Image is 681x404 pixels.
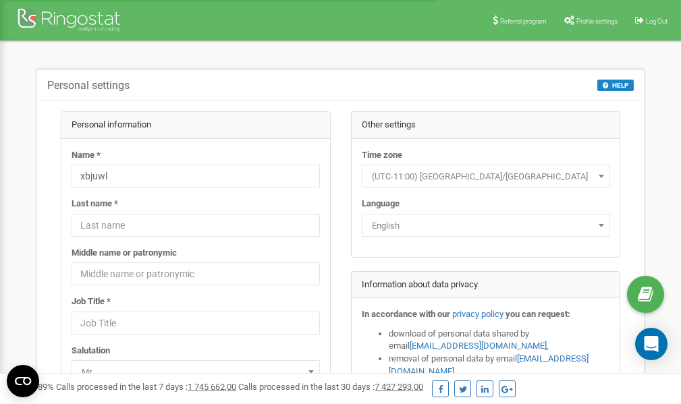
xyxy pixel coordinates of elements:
[635,328,668,360] div: Open Intercom Messenger
[7,365,39,397] button: Open CMP widget
[597,80,634,91] button: HELP
[389,328,610,353] li: download of personal data shared by email ,
[188,382,236,392] u: 1 745 662,00
[47,80,130,92] h5: Personal settings
[452,309,503,319] a: privacy policy
[76,363,315,382] span: Mr.
[72,295,111,308] label: Job Title *
[366,217,605,235] span: English
[646,18,668,25] span: Log Out
[375,382,423,392] u: 7 427 293,00
[352,112,620,139] div: Other settings
[362,198,400,210] label: Language
[72,198,118,210] label: Last name *
[72,149,101,162] label: Name *
[352,272,620,299] div: Information about data privacy
[72,262,320,285] input: Middle name or patronymic
[410,341,547,351] a: [EMAIL_ADDRESS][DOMAIN_NAME]
[366,167,605,186] span: (UTC-11:00) Pacific/Midway
[56,382,236,392] span: Calls processed in the last 7 days :
[72,312,320,335] input: Job Title
[576,18,618,25] span: Profile settings
[362,149,402,162] label: Time zone
[72,360,320,383] span: Mr.
[72,165,320,187] input: Name
[500,18,547,25] span: Referral program
[362,165,610,187] span: (UTC-11:00) Pacific/Midway
[389,353,610,378] li: removal of personal data by email ,
[72,345,110,357] label: Salutation
[72,247,177,260] label: Middle name or patronymic
[506,309,570,319] strong: you can request:
[72,214,320,237] input: Last name
[238,382,423,392] span: Calls processed in the last 30 days :
[61,112,330,139] div: Personal information
[362,214,610,237] span: English
[362,309,450,319] strong: In accordance with our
